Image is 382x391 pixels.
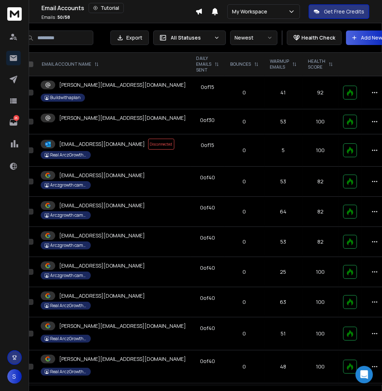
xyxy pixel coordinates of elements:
[229,238,260,245] p: 0
[302,317,339,350] td: 100
[264,257,302,287] td: 25
[229,268,260,276] p: 0
[57,14,70,20] span: 50 / 58
[50,273,87,278] p: Arczgrowth campaign
[60,202,145,209] p: [EMAIL_ADDRESS][DOMAIN_NAME]
[324,8,364,15] p: Get Free Credits
[50,152,87,158] p: Real ArczGrowth Campaign
[201,142,214,149] div: 0 of 15
[264,134,302,167] td: 5
[229,178,260,185] p: 0
[60,292,145,300] p: [EMAIL_ADDRESS][DOMAIN_NAME]
[264,109,302,134] td: 53
[60,262,145,269] p: [EMAIL_ADDRESS][DOMAIN_NAME]
[50,369,87,375] p: Real ArczGrowth Campaign
[264,317,302,350] td: 51
[60,114,186,122] p: [PERSON_NAME][EMAIL_ADDRESS][DOMAIN_NAME]
[200,117,215,124] div: 0 of 30
[232,8,270,15] p: My Workspace
[200,264,215,272] div: 0 of 40
[60,140,145,148] p: [EMAIL_ADDRESS][DOMAIN_NAME]
[60,232,145,239] p: [EMAIL_ADDRESS][DOMAIN_NAME]
[60,172,145,179] p: [EMAIL_ADDRESS][DOMAIN_NAME]
[41,15,70,20] p: Emails :
[171,34,211,41] p: All Statuses
[41,3,195,13] div: Email Accounts
[264,227,302,257] td: 53
[229,208,260,215] p: 0
[264,197,302,227] td: 64
[302,287,339,317] td: 100
[302,76,339,109] td: 92
[7,369,22,384] button: S
[50,243,87,248] p: Arczgrowth campaign
[200,234,215,241] div: 0 of 40
[287,30,342,45] button: Health Check
[308,58,326,70] p: HEALTH SCORE
[302,109,339,134] td: 100
[6,115,21,130] a: 26
[264,287,302,317] td: 63
[309,4,369,19] button: Get Free Credits
[229,147,260,154] p: 0
[110,30,149,45] button: Export
[264,350,302,383] td: 48
[50,212,87,218] p: Arczgrowth campaign
[60,81,186,89] p: [PERSON_NAME][EMAIL_ADDRESS][DOMAIN_NAME]
[302,167,339,197] td: 82
[264,167,302,197] td: 53
[60,355,186,363] p: [PERSON_NAME][EMAIL_ADDRESS][DOMAIN_NAME]
[50,182,87,188] p: Arczgrowth campaign
[229,363,260,370] p: 0
[89,3,124,13] button: Tutorial
[200,294,215,302] div: 0 of 40
[200,358,215,365] div: 0 of 40
[42,61,99,67] div: EMAIL ACCOUNT NAME
[231,61,251,67] p: BOUNCES
[302,257,339,287] td: 100
[200,204,215,211] div: 0 of 40
[302,227,339,257] td: 82
[302,134,339,167] td: 100
[50,303,87,309] p: Real ArczGrowth Campaign
[200,325,215,332] div: 0 of 40
[229,118,260,125] p: 0
[270,58,289,70] p: WARMUP EMAILS
[196,56,212,73] p: DAILY EMAILS SENT
[200,174,215,181] div: 0 of 40
[148,139,174,150] span: Disconnected
[60,322,186,330] p: [PERSON_NAME][EMAIL_ADDRESS][DOMAIN_NAME]
[201,84,214,91] div: 0 of 15
[229,298,260,306] p: 0
[302,34,336,41] p: Health Check
[13,115,19,121] p: 26
[229,89,260,96] p: 0
[302,197,339,227] td: 82
[230,30,277,45] button: Newest
[302,350,339,383] td: 100
[355,366,373,383] div: Open Intercom Messenger
[229,330,260,337] p: 0
[50,336,87,342] p: Real ArczGrowth Campaign
[50,95,81,101] p: Buildwithaplan
[264,76,302,109] td: 41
